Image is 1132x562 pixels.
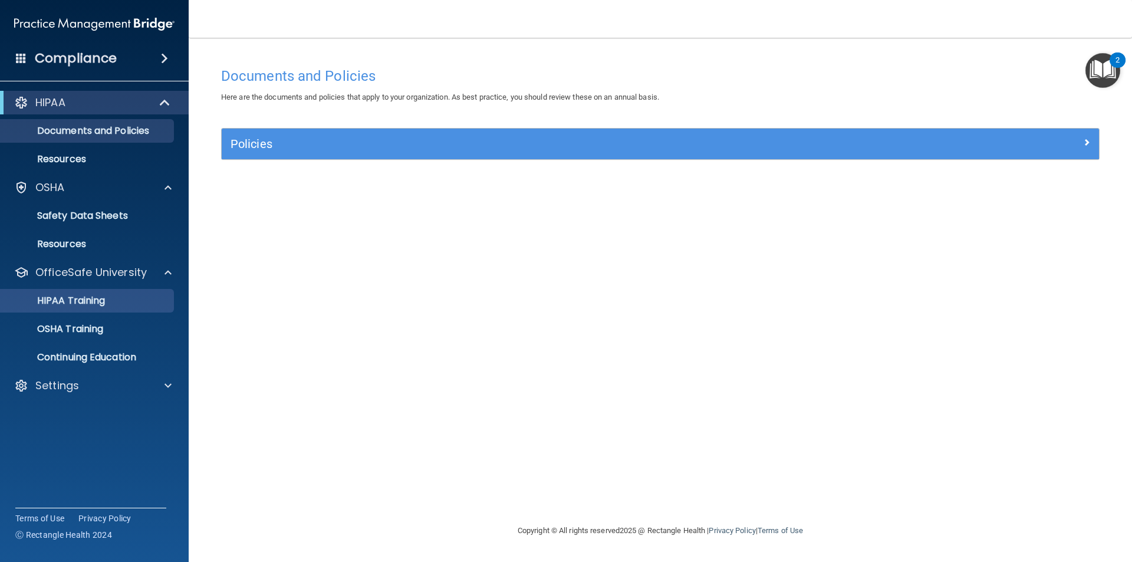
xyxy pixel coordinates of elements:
[8,295,105,307] p: HIPAA Training
[221,68,1100,84] h4: Documents and Policies
[35,180,65,195] p: OSHA
[14,265,172,280] a: OfficeSafe University
[8,351,169,363] p: Continuing Education
[15,529,112,541] span: Ⓒ Rectangle Health 2024
[8,153,169,165] p: Resources
[14,379,172,393] a: Settings
[35,50,117,67] h4: Compliance
[8,323,103,335] p: OSHA Training
[758,526,803,535] a: Terms of Use
[35,265,147,280] p: OfficeSafe University
[8,125,169,137] p: Documents and Policies
[35,379,79,393] p: Settings
[8,210,169,222] p: Safety Data Sheets
[78,512,131,524] a: Privacy Policy
[231,137,871,150] h5: Policies
[231,134,1090,153] a: Policies
[35,96,65,110] p: HIPAA
[1115,60,1120,75] div: 2
[709,526,755,535] a: Privacy Policy
[8,238,169,250] p: Resources
[445,512,876,550] div: Copyright © All rights reserved 2025 @ Rectangle Health | |
[15,512,64,524] a: Terms of Use
[1085,53,1120,88] button: Open Resource Center, 2 new notifications
[221,93,659,101] span: Here are the documents and policies that apply to your organization. As best practice, you should...
[14,96,171,110] a: HIPAA
[14,12,175,36] img: PMB logo
[14,180,172,195] a: OSHA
